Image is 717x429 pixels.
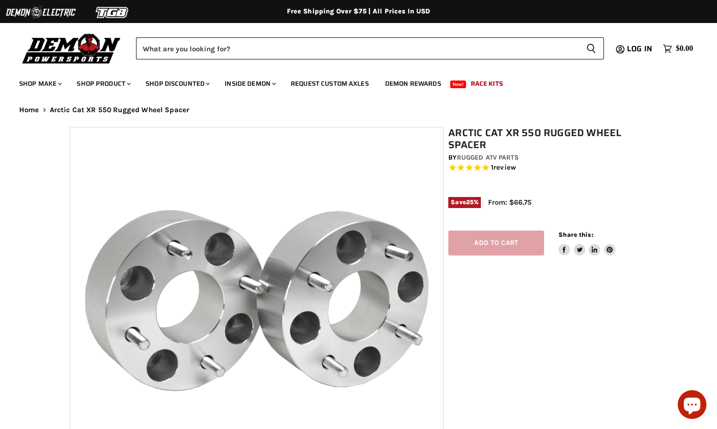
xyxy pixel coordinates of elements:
[676,44,693,53] span: $0.00
[284,74,376,93] a: Request Custom Axles
[378,74,448,93] a: Demon Rewards
[457,153,519,162] a: Rugged ATV Parts
[12,74,68,93] a: Shop Make
[448,163,652,173] span: Rated 5.0 out of 5 stars 1 reviews
[464,74,510,93] a: Race Kits
[19,106,39,114] a: Home
[450,81,467,88] span: New!
[448,127,652,151] h1: Arctic Cat XR 550 Rugged Wheel Spacer
[488,198,532,207] span: From: $66.75
[579,37,604,59] button: Search
[623,45,658,53] a: Log in
[19,31,124,65] img: Demon Powersports
[493,163,516,172] span: review
[675,390,709,421] inbox-online-store-chat: Shopify online store chat
[448,152,652,163] div: by
[627,43,652,55] span: Log in
[12,70,691,93] ul: Main menu
[658,42,698,56] a: $0.00
[558,231,615,256] aside: Share this:
[69,74,137,93] a: Shop Product
[491,163,516,172] span: 1 reviews
[77,3,148,22] img: TGB Logo 2
[5,3,77,22] img: Demon Electric Logo 2
[217,74,282,93] a: Inside Demon
[558,231,593,238] span: Share this:
[448,197,481,208] span: Save %
[136,37,579,59] input: Search
[138,74,216,93] a: Shop Discounted
[136,37,604,59] form: Product
[50,106,190,114] span: Arctic Cat XR 550 Rugged Wheel Spacer
[466,198,474,206] span: 25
